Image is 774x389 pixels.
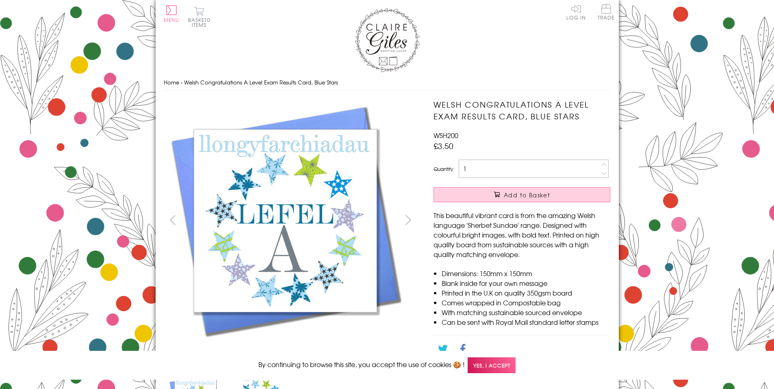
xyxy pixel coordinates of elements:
span: Add to Basket [504,191,550,199]
nav: breadcrumbs [164,74,611,91]
li: Can be sent with Royal Mail standard letter stamps [442,317,610,327]
label: Quantity [434,165,453,173]
button: next [399,211,417,229]
span: 0 items [192,16,210,28]
li: Blank inside for your own message [442,278,610,288]
span: Menu [164,16,180,24]
a: Home [164,78,179,86]
button: prev [164,211,182,229]
span: £3.50 [434,140,453,151]
button: Add to Basket [434,187,610,202]
li: With matching sustainable sourced envelope [442,307,610,317]
li: Comes wrapped in Compostable bag [442,298,610,307]
button: Menu [164,5,180,22]
span: › [181,78,182,86]
span: WSH200 [434,130,458,140]
img: Claire Giles Greetings Cards [355,8,420,72]
h1: Welsh Congratulations A Level Exam Results Card, Blue Stars [434,99,610,122]
li: Dimensions: 150mm x 150mm [442,268,610,278]
a: Trade [598,4,615,22]
li: Printed in the U.K on quality 350gsm board [442,288,610,298]
span: Yes, I accept [468,357,516,373]
a: Log In [566,4,586,20]
img: Welsh Congratulations A Level Exam Results Card, Blue Stars [164,99,408,342]
p: This beautiful vibrant card is from the amazing Welsh language 'Sherbet Sundae' range. Designed w... [434,210,610,259]
button: Basket0 items [188,6,210,27]
span: Welsh Congratulations A Level Exam Results Card, Blue Stars [184,78,338,86]
span: Trade [598,4,615,20]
